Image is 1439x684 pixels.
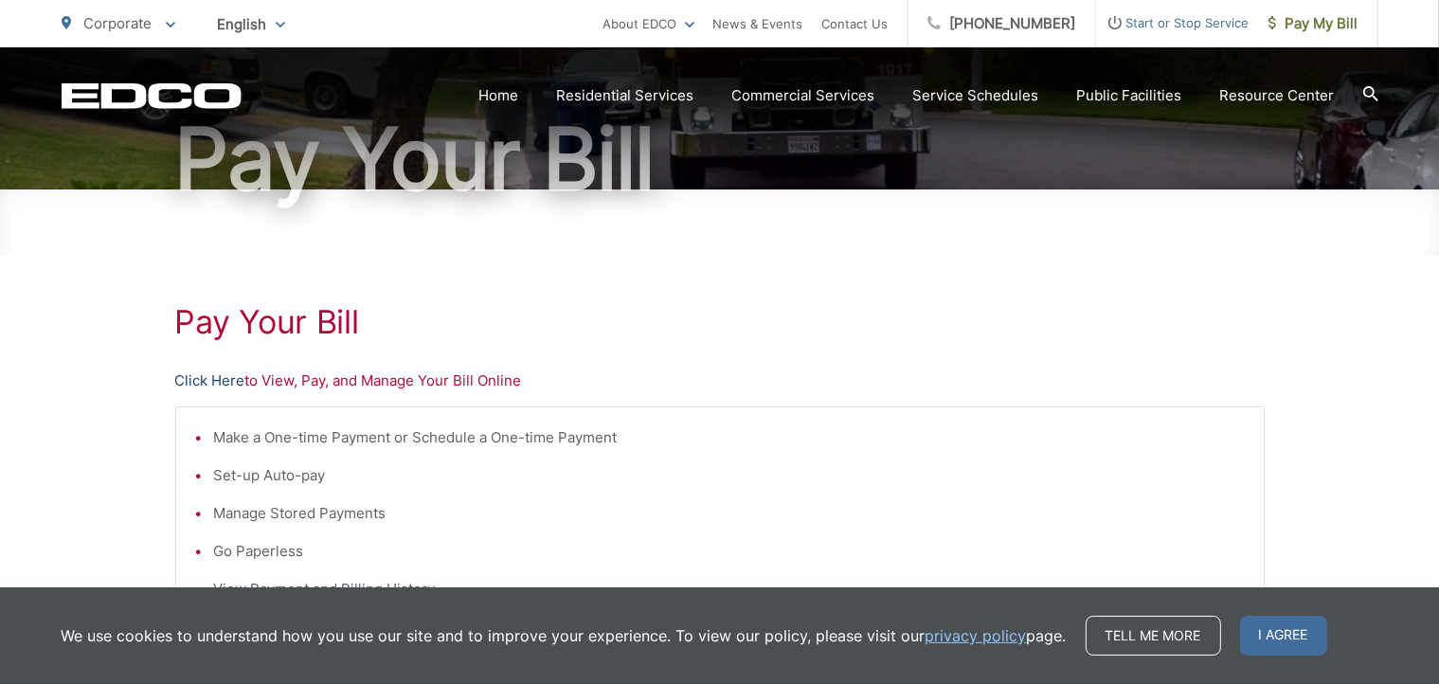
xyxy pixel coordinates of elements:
[822,12,889,35] a: Contact Us
[557,84,694,107] a: Residential Services
[175,369,245,392] a: Click Here
[1240,616,1327,656] span: I agree
[62,624,1067,647] p: We use cookies to understand how you use our site and to improve your experience. To view our pol...
[214,578,1245,601] li: View Payment and Billing History
[214,502,1245,525] li: Manage Stored Payments
[926,624,1027,647] a: privacy policy
[62,112,1378,207] h1: Pay Your Bill
[1077,84,1182,107] a: Public Facilities
[62,82,242,109] a: EDCD logo. Return to the homepage.
[214,540,1245,563] li: Go Paperless
[1268,12,1358,35] span: Pay My Bill
[214,464,1245,487] li: Set-up Auto-pay
[1220,84,1335,107] a: Resource Center
[732,84,875,107] a: Commercial Services
[713,12,803,35] a: News & Events
[479,84,519,107] a: Home
[204,8,299,41] span: English
[175,303,1265,341] h1: Pay Your Bill
[603,12,694,35] a: About EDCO
[175,369,1265,392] p: to View, Pay, and Manage Your Bill Online
[1086,616,1221,656] a: Tell me more
[84,14,153,32] span: Corporate
[913,84,1039,107] a: Service Schedules
[214,426,1245,449] li: Make a One-time Payment or Schedule a One-time Payment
